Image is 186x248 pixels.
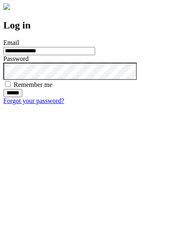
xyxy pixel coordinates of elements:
[3,39,19,46] label: Email
[14,81,52,88] label: Remember me
[3,20,183,31] h2: Log in
[3,97,64,104] a: Forgot your password?
[3,3,10,10] img: logo-4e3dc11c47720685a147b03b5a06dd966a58ff35d612b21f08c02c0306f2b779.png
[3,55,29,62] label: Password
